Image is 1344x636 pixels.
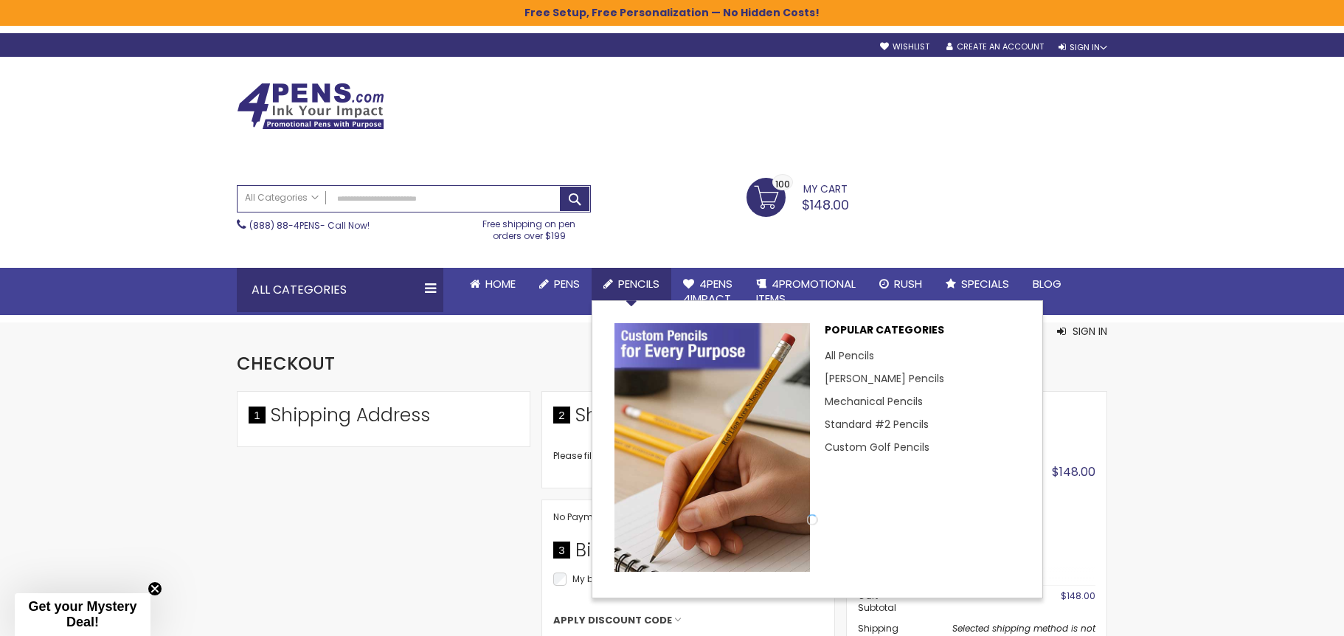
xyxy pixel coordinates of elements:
img: custom pencil [614,323,810,572]
span: Get your Mystery Deal! [28,599,136,629]
a: All Pencils [825,348,874,363]
button: Close teaser [148,581,162,596]
span: All Categories [245,192,319,204]
img: 4Pens Custom Pens and Promotional Products [237,83,384,130]
a: Mechanical Pencils [825,394,923,409]
a: All Categories [238,186,326,210]
p: Popular Categories [825,323,1020,345]
div: All Categories [237,268,443,312]
div: Get your Mystery Deal!Close teaser [15,593,150,636]
a: Custom Golf Pencils [825,440,929,454]
a: Standard #2 Pencils [825,417,929,432]
a: [PERSON_NAME] Pencils [825,371,944,386]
